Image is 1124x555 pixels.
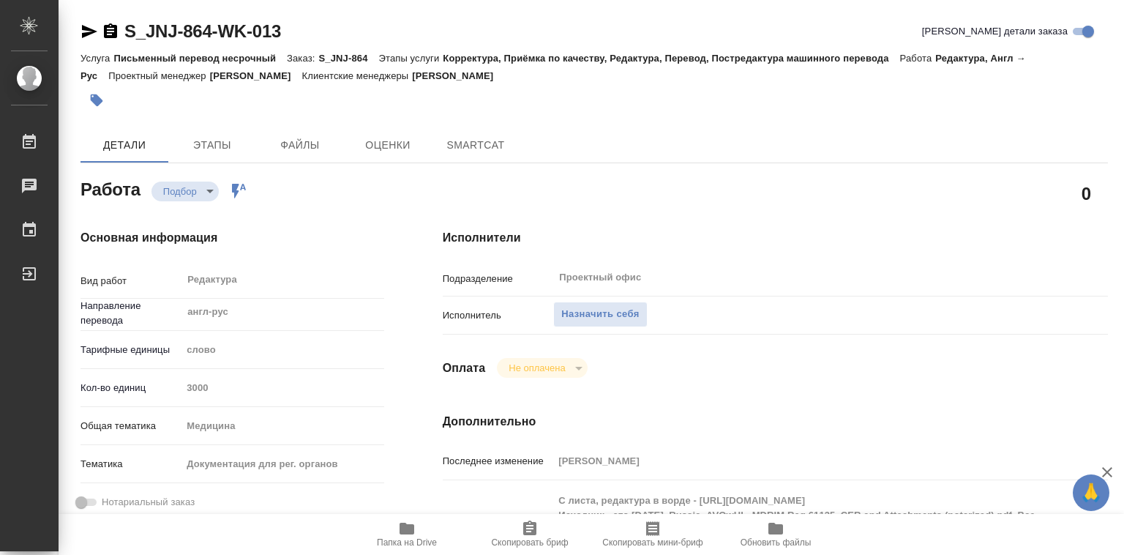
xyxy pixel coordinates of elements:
div: Подбор [151,182,219,201]
p: Корректура, Приёмка по качеству, Редактура, Перевод, Постредактура машинного перевода [443,53,899,64]
h4: Оплата [443,360,486,377]
p: Клиентские менеджеры [302,70,413,81]
span: Детали [89,136,160,154]
p: S_JNJ-864 [318,53,378,64]
div: Медицина [181,414,383,439]
p: Общая тематика [80,419,181,433]
h2: Работа [80,175,140,201]
button: Папка на Drive [345,514,468,555]
p: Направление перевода [80,299,181,328]
h2: 0 [1082,181,1091,206]
div: Подбор [497,358,587,378]
p: Вид работ [80,274,181,288]
span: Этапы [177,136,247,154]
div: слово [181,338,383,362]
button: Обновить файлы [714,514,837,555]
h4: Основная информация [80,229,384,247]
button: Скопировать ссылку [102,23,119,40]
input: Пустое поле [181,377,383,398]
span: 🙏 [1079,477,1104,508]
p: Заказ: [287,53,318,64]
p: Подразделение [443,272,554,286]
button: 🙏 [1073,474,1109,511]
h4: Дополнительно [443,413,1108,431]
span: Обновить файлы [741,537,812,548]
p: Письменный перевод несрочный [113,53,287,64]
p: Этапы услуги [379,53,443,64]
div: Документация для рег. органов [181,452,383,477]
span: SmartCat [441,136,511,154]
button: Скопировать бриф [468,514,591,555]
span: Файлы [265,136,335,154]
p: Тематика [80,457,181,472]
p: [PERSON_NAME] [210,70,302,81]
span: Папка на Drive [377,537,437,548]
span: Нотариальный заказ [102,495,195,510]
p: Проектный менеджер [108,70,209,81]
span: [PERSON_NAME] детали заказа [922,24,1068,39]
p: Исполнитель [443,308,554,323]
h4: Исполнители [443,229,1108,247]
p: Услуга [80,53,113,64]
button: Добавить тэг [80,84,113,116]
p: Тарифные единицы [80,343,181,357]
span: Скопировать бриф [491,537,568,548]
input: Пустое поле [553,450,1052,472]
button: Не оплачена [504,362,569,374]
p: [PERSON_NAME] [412,70,504,81]
button: Скопировать ссылку для ЯМессенджера [80,23,98,40]
button: Скопировать мини-бриф [591,514,714,555]
button: Назначить себя [553,302,647,327]
button: Подбор [159,185,201,198]
p: Работа [900,53,936,64]
span: Скопировать мини-бриф [602,537,702,548]
p: Последнее изменение [443,454,554,469]
span: Назначить себя [561,306,639,323]
a: S_JNJ-864-WK-013 [124,21,281,41]
p: Кол-во единиц [80,381,181,395]
span: Оценки [353,136,423,154]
